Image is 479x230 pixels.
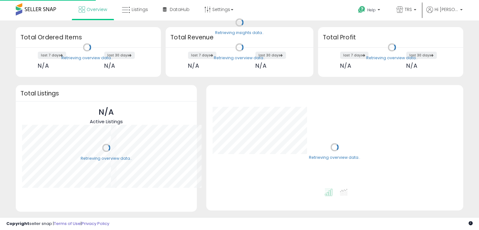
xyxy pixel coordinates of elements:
[87,6,107,13] span: Overview
[366,55,418,61] div: Retrieving overview data..
[309,155,360,161] div: Retrieving overview data..
[6,221,29,227] strong: Copyright
[82,221,109,227] a: Privacy Policy
[435,6,458,13] span: Hi [PERSON_NAME]
[214,55,265,61] div: Retrieving overview data..
[170,6,190,13] span: DataHub
[61,55,113,61] div: Retrieving overview data..
[54,221,81,227] a: Terms of Use
[353,1,386,20] a: Help
[367,7,376,13] span: Help
[358,6,366,14] i: Get Help
[81,156,132,161] div: Retrieving overview data..
[405,6,412,13] span: TRS
[6,221,109,227] div: seller snap | |
[132,6,148,13] span: Listings
[426,6,463,20] a: Hi [PERSON_NAME]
